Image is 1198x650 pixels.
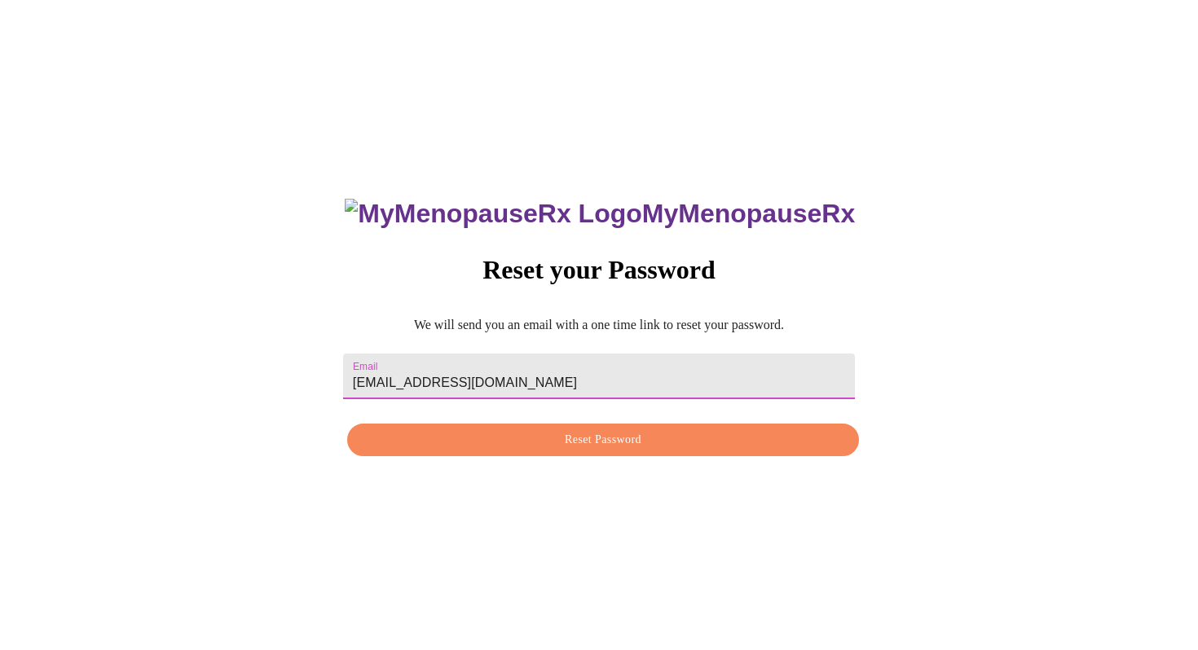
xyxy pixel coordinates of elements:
[366,430,840,450] span: Reset Password
[347,424,859,457] button: Reset Password
[345,199,855,229] h3: MyMenopauseRx
[343,318,855,332] p: We will send you an email with a one time link to reset your password.
[343,255,855,285] h3: Reset your Password
[345,199,641,229] img: MyMenopauseRx Logo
